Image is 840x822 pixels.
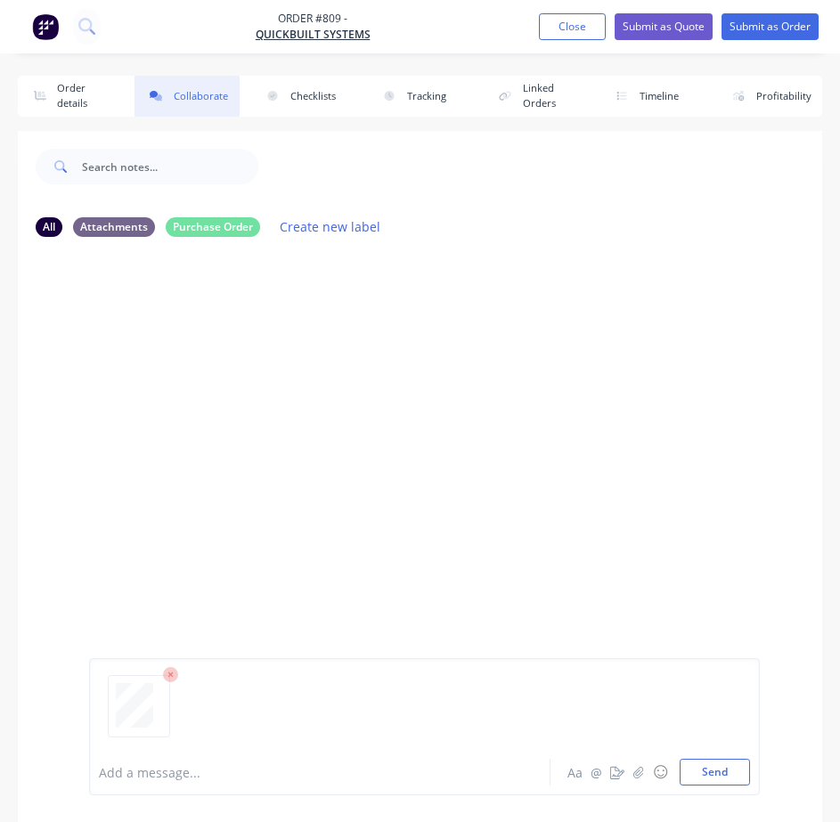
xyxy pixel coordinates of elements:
button: Timeline [600,76,706,117]
button: Tracking [367,76,473,117]
button: Aa [564,761,585,783]
img: Factory [32,13,59,40]
button: Collaborate [135,76,241,117]
button: ☺ [649,761,671,783]
button: Submit as Quote [615,13,713,40]
button: Order details [18,76,124,117]
span: Order #809 - [256,11,371,27]
button: Close [539,13,606,40]
button: Checklists [250,76,356,117]
button: @ [585,761,607,783]
button: Linked Orders [484,76,590,117]
button: Submit as Order [722,13,819,40]
button: Send [680,759,750,785]
div: All [36,217,62,237]
div: Attachments [73,217,155,237]
button: Create new label [271,215,390,239]
input: Search notes... [82,149,258,184]
div: Purchase Order [166,217,260,237]
button: Profitability [716,76,822,117]
a: Quickbuilt Systems [256,27,371,43]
